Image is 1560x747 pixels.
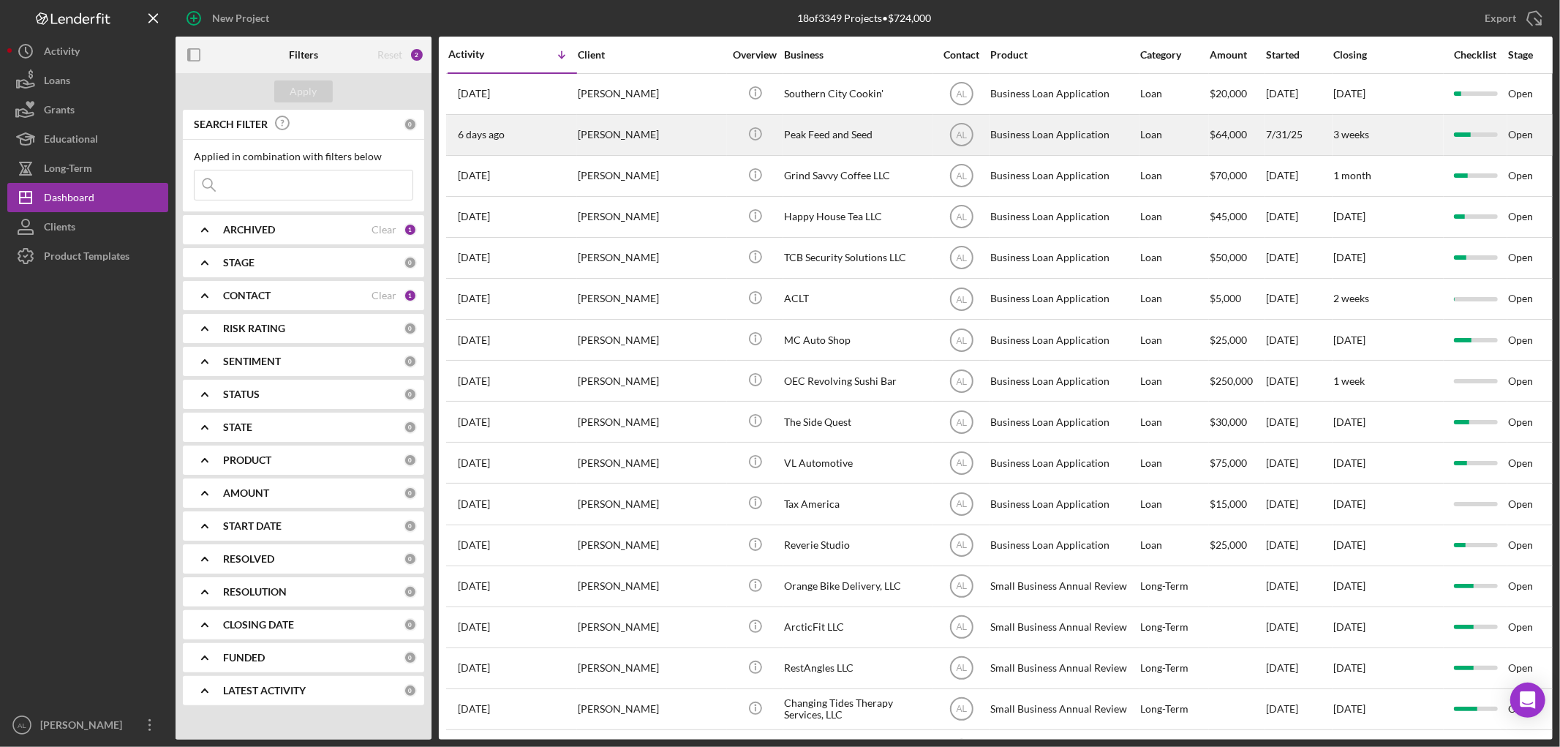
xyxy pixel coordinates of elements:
div: Loan [1140,320,1208,359]
div: Loan [1140,402,1208,441]
div: [DATE] [1266,75,1332,113]
div: [PERSON_NAME] [578,198,724,236]
text: AL [956,417,967,427]
div: Grind Savvy Coffee LLC [784,157,930,195]
time: 2025-08-15 22:33 [458,129,505,140]
div: Activity [44,37,80,70]
time: [DATE] [1333,87,1365,100]
div: Started [1266,49,1332,61]
b: FUNDED [223,652,265,664]
div: Applied in combination with filters below [194,151,413,162]
div: Product [990,49,1137,61]
button: Grants [7,95,168,124]
div: 1 [404,289,417,302]
time: 2025-07-17 21:36 [458,375,490,387]
div: Tax America [784,484,930,523]
div: ACLT [784,279,930,318]
button: Educational [7,124,168,154]
div: OEC Revolving Sushi Bar [784,361,930,400]
div: [DATE] [1266,157,1332,195]
div: Business Loan Application [990,239,1137,277]
div: Peak Feed and Seed [784,116,930,154]
div: 0 [404,618,417,631]
time: 1 week [1333,375,1365,387]
div: Small Business Annual Review [990,567,1137,606]
button: Product Templates [7,241,168,271]
div: Long-Term [1140,608,1208,647]
time: 2025-06-09 19:47 [458,580,490,592]
div: Loan [1140,526,1208,565]
b: ARCHIVED [223,224,275,236]
time: [DATE] [1333,661,1365,674]
text: AL [956,335,967,345]
div: 0 [404,585,417,598]
div: Business Loan Application [990,443,1137,482]
div: Dashboard [44,183,94,216]
time: 2025-06-01 17:46 [458,621,490,633]
text: AL [956,376,967,386]
div: [PERSON_NAME] [578,402,724,441]
div: [DATE] [1266,608,1332,647]
div: Business Loan Application [990,402,1137,441]
b: STATUS [223,388,260,400]
div: The Side Quest [784,402,930,441]
b: RESOLUTION [223,586,287,598]
div: Apply [290,80,317,102]
div: [DATE] [1266,279,1332,318]
div: $30,000 [1210,402,1265,441]
div: Small Business Annual Review [990,649,1137,688]
button: Dashboard [7,183,168,212]
text: AL [956,541,967,551]
div: [PERSON_NAME] [578,320,724,359]
div: [DATE] [1266,361,1332,400]
time: [DATE] [1333,620,1365,633]
time: 2025-06-26 04:21 [458,457,490,469]
time: [DATE] [1333,579,1365,592]
div: Business Loan Application [990,361,1137,400]
div: Overview [728,49,783,61]
div: Activity [448,48,513,60]
div: $25,000 [1210,526,1265,565]
div: 0 [404,421,417,434]
time: 2025-05-28 21:49 [458,703,490,715]
b: STAGE [223,257,255,269]
div: 18 of 3349 Projects • $724,000 [797,12,931,24]
div: Happy House Tea LLC [784,198,930,236]
time: 2025-07-02 17:21 [458,416,490,428]
div: [DATE] [1266,239,1332,277]
div: $15,000 [1210,484,1265,523]
text: AL [956,705,967,715]
time: 2025-08-03 20:24 [458,252,490,263]
text: AL [956,582,967,592]
a: Clients [7,212,168,241]
div: Long-Term [44,154,92,187]
button: Export [1470,4,1553,33]
b: CONTACT [223,290,271,301]
div: [PERSON_NAME] [578,157,724,195]
div: [PERSON_NAME] [578,361,724,400]
b: LATEST ACTIVITY [223,685,306,697]
div: Amount [1210,49,1265,61]
b: CLOSING DATE [223,619,294,631]
button: Loans [7,66,168,95]
div: [PERSON_NAME] [578,608,724,647]
div: Small Business Annual Review [990,608,1137,647]
time: 3 weeks [1333,128,1369,140]
div: [PERSON_NAME] [578,443,724,482]
div: [PERSON_NAME] [578,649,724,688]
div: VL Automotive [784,443,930,482]
div: [PERSON_NAME] [578,567,724,606]
b: RISK RATING [223,323,285,334]
div: 7/31/25 [1266,116,1332,154]
button: Activity [7,37,168,66]
div: [PERSON_NAME] [578,279,724,318]
div: Loan [1140,116,1208,154]
div: 0 [404,256,417,269]
div: Educational [44,124,98,157]
div: 0 [404,118,417,131]
div: Southern City Cookin' [784,75,930,113]
div: $45,000 [1210,198,1265,236]
div: 0 [404,487,417,500]
text: AL [956,458,967,468]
